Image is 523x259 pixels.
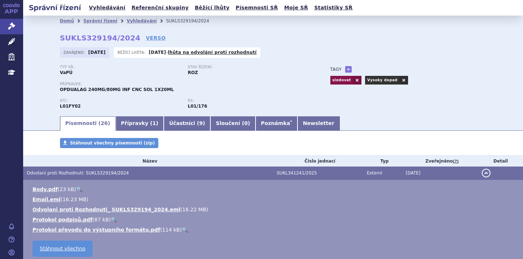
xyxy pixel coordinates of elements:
p: ATC: [60,99,181,103]
span: 16.23 MB [63,197,86,202]
a: VERSO [146,34,166,42]
span: OPDUALAG 240MG/80MG INF CNC SOL 1X20ML [60,87,174,92]
a: Vyhledávání [127,18,157,23]
a: 🔍 [182,227,188,233]
a: Běžící lhůty [193,3,232,13]
a: + [345,66,352,73]
h2: Správní řízení [23,3,87,13]
span: Zahájeno: [64,49,86,55]
th: Zveřejněno [402,156,479,167]
span: Stáhnout všechny písemnosti (zip) [70,141,155,146]
span: Běžící lhůta: [117,49,147,55]
a: Přípravky (1) [116,116,164,131]
a: 🔍 [76,186,82,192]
a: Správní řízení [83,18,117,23]
a: Sloučení (0) [210,116,255,131]
li: ( ) [33,226,516,233]
li: SUKLS329194/2024 [166,16,219,26]
p: Stav řízení: [188,65,309,69]
p: Typ SŘ: [60,65,181,69]
strong: VaPÚ [60,70,73,75]
th: Typ [363,156,402,167]
span: 23 kB [60,186,74,192]
a: Vysoky dopad [365,76,399,85]
a: Písemnosti SŘ [233,3,280,13]
span: 26 [101,120,108,126]
a: Účastníci (9) [164,116,210,131]
a: 🔍 [111,217,117,223]
a: Protokol podpisů.pdf [33,217,93,223]
abbr: (?) [453,159,459,164]
span: 0 [244,120,248,126]
h3: Tagy [330,65,342,74]
td: SUKL341241/2025 [273,167,363,180]
a: Stáhnout všechno [33,241,93,257]
a: Písemnosti (26) [60,116,116,131]
a: Body.pdf [33,186,58,192]
strong: NIVOLUMAB A RELATLIMAB [60,104,81,109]
p: Přípravek: [60,82,316,86]
th: Název [23,156,273,167]
a: Odvolani proti Rozhodnuti_ SUKLS329194_2024.eml [33,207,180,212]
span: Odvolani proti Rozhodnuti: SUKLS329194/2024 [27,170,129,176]
a: Newsletter [297,116,340,131]
a: Email.eml [33,197,60,202]
a: Poznámka* [256,116,297,131]
strong: nivolumab a relatlimab [188,104,207,109]
p: RS: [188,99,309,103]
a: Vyhledávání [87,3,128,13]
a: sledovat [330,76,353,85]
span: 87 kB [94,217,109,223]
span: 9 [199,120,203,126]
a: Moje SŘ [282,3,310,13]
a: Statistiky SŘ [312,3,355,13]
a: Stáhnout všechny písemnosti (zip) [60,138,159,148]
span: 1 [153,120,156,126]
li: ( ) [33,216,516,223]
strong: ROZ [188,70,198,75]
th: Číslo jednací [273,156,363,167]
a: Domů [60,18,74,23]
span: 114 kB [162,227,180,233]
a: Protokol převodu do výstupního formátu.pdf [33,227,160,233]
button: detail [482,169,490,177]
li: ( ) [33,206,516,213]
li: ( ) [33,186,516,193]
li: ( ) [33,196,516,203]
strong: [DATE] [149,50,166,55]
td: [DATE] [402,167,479,180]
a: Referenční skupiny [129,3,191,13]
th: Detail [478,156,523,167]
a: lhůta na odvolání proti rozhodnutí [168,50,257,55]
strong: [DATE] [88,50,106,55]
p: - [149,49,257,55]
strong: SUKLS329194/2024 [60,34,141,42]
span: Externí [367,170,382,176]
span: 16.22 MB [182,207,206,212]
